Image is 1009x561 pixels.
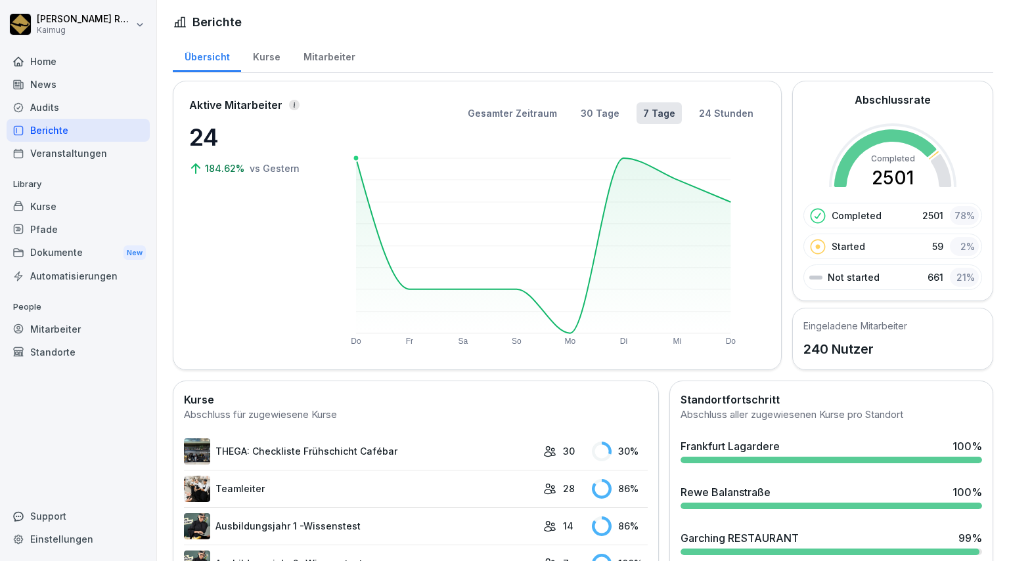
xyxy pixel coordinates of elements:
[681,392,982,407] h2: Standortfortschritt
[950,268,979,287] div: 21 %
[351,337,361,346] text: Do
[184,392,648,407] h2: Kurse
[673,337,682,346] text: Mi
[7,528,150,551] a: Einstellungen
[205,161,247,175] p: 184.62%
[726,337,736,346] text: Do
[950,237,979,256] div: 2 %
[7,297,150,318] p: People
[928,270,943,284] p: 661
[855,92,931,108] h2: Abschlussrate
[565,337,576,346] text: Mo
[681,484,771,500] div: Rewe Balanstraße
[250,161,300,175] p: vs Gestern
[7,174,150,195] p: Library
[241,39,292,72] a: Kurse
[189,97,282,113] p: Aktive Mitarbeiter
[832,239,865,253] p: Started
[7,96,150,119] a: Audits
[592,479,648,499] div: 86 %
[592,516,648,536] div: 86 %
[459,337,468,346] text: Sa
[620,337,627,346] text: Di
[7,318,150,341] a: Mitarbeiter
[184,407,648,423] div: Abschluss für zugewiesene Kurse
[184,513,537,539] a: Ausbildungsjahr 1 -Wissenstest
[7,218,150,241] a: Pfade
[828,270,880,284] p: Not started
[7,73,150,96] a: News
[574,102,626,124] button: 30 Tage
[675,433,987,468] a: Frankfurt Lagardere100%
[37,26,133,35] p: Kaimug
[461,102,564,124] button: Gesamter Zeitraum
[184,438,210,465] img: eu7hyn34msojjefjekhnxyfb.png
[803,319,907,333] h5: Eingeladene Mitarbeiter
[832,209,882,222] p: Completed
[563,444,575,458] p: 30
[675,479,987,514] a: Rewe Balanstraße100%
[7,341,150,364] a: Standorte
[173,39,241,72] a: Übersicht
[681,530,799,546] div: Garching RESTAURANT
[675,525,987,560] a: Garching RESTAURANT99%
[803,339,907,359] p: 240 Nutzer
[189,119,321,155] p: 24
[184,476,210,502] img: pytyph5pk76tu4q1kwztnixg.png
[192,13,242,31] h1: Berichte
[681,438,780,454] div: Frankfurt Lagardere
[7,241,150,265] div: Dokumente
[7,195,150,218] a: Kurse
[950,206,979,225] div: 78 %
[953,438,982,454] div: 100 %
[512,337,522,346] text: So
[7,505,150,528] div: Support
[184,513,210,539] img: m7c771e1b5zzexp1p9raqxk8.png
[406,337,413,346] text: Fr
[7,50,150,73] a: Home
[692,102,760,124] button: 24 Stunden
[592,442,648,461] div: 30 %
[681,407,982,423] div: Abschluss aller zugewiesenen Kurse pro Standort
[123,245,146,260] div: New
[7,119,150,142] a: Berichte
[7,264,150,287] a: Automatisierungen
[932,239,943,253] p: 59
[953,484,982,500] div: 100 %
[637,102,682,124] button: 7 Tage
[922,209,943,222] p: 2501
[563,519,573,533] p: 14
[37,14,133,25] p: [PERSON_NAME] Remus
[7,142,150,165] a: Veranstaltungen
[184,438,537,465] a: THEGA: Checkliste Frühschicht Cafébar
[563,482,575,495] p: 28
[292,39,367,72] a: Mitarbeiter
[958,530,982,546] div: 99 %
[184,476,537,502] a: Teamleiter
[7,241,150,265] a: DokumenteNew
